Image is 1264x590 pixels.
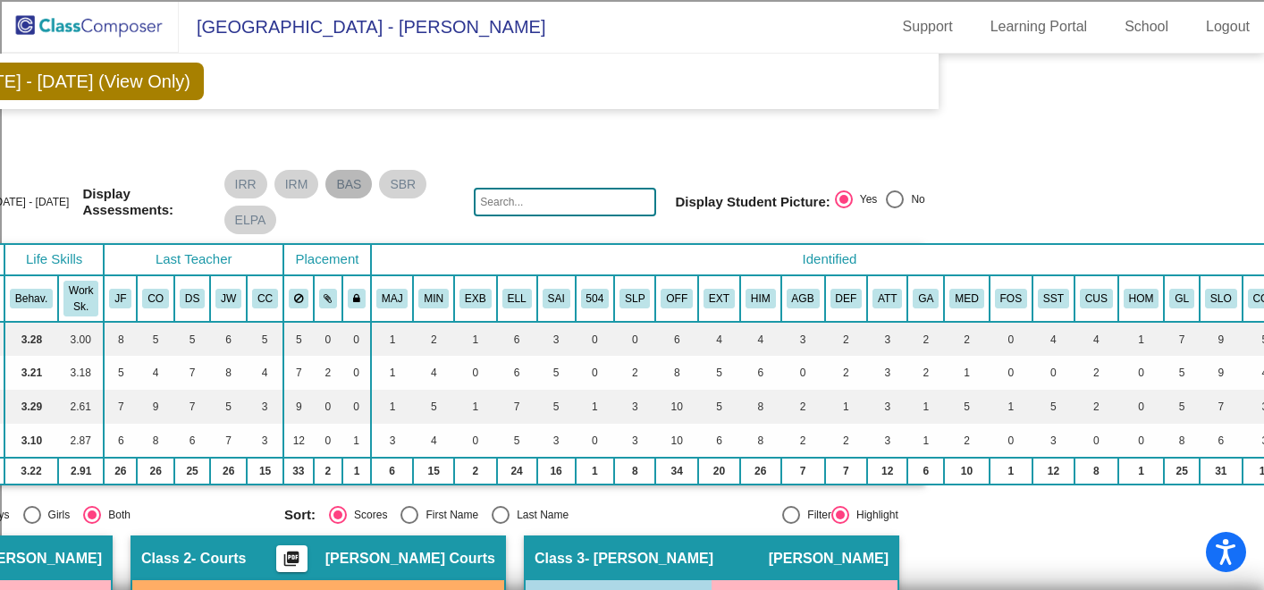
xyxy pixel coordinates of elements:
th: Cristina Ogg [137,275,174,322]
td: 6 [907,458,944,485]
td: 0 [1118,424,1165,458]
div: Sort New > Old [7,23,1257,39]
td: 26 [104,458,137,485]
td: 5 [413,390,454,424]
td: 2 [825,424,868,458]
div: Add Outline Template [7,200,1257,216]
mat-radio-group: Select an option [284,506,648,524]
button: ELL [502,289,532,308]
span: - [PERSON_NAME] [585,550,713,568]
td: 3.10 [4,424,58,458]
td: 4 [413,424,454,458]
div: BOOK [7,525,1257,541]
th: Medical Concerns (i.e. allergy, asthma) [944,275,989,322]
th: Keep with teacher [342,275,371,322]
button: DS [180,289,205,308]
td: 26 [210,458,247,485]
td: 7 [283,356,314,390]
button: HOM [1124,289,1159,308]
td: 3 [867,356,907,390]
td: 1 [342,424,371,458]
div: Search for Source [7,216,1257,232]
td: 1 [454,390,497,424]
td: 5 [698,356,740,390]
div: TODO: put dlg title [7,313,1257,329]
td: 3.21 [4,356,58,390]
td: 0 [576,322,615,356]
td: 7 [210,424,247,458]
td: 1 [944,356,989,390]
button: GL [1169,289,1194,308]
td: 5 [283,322,314,356]
div: Magazine [7,249,1257,265]
td: 6 [655,322,698,356]
td: 5 [137,322,174,356]
th: Excessive Talking [698,275,740,322]
th: Jessica Weedon [210,275,247,322]
td: 2 [825,356,868,390]
div: Rename [7,104,1257,120]
div: MORE [7,573,1257,589]
th: Major Behavior [371,275,414,322]
td: 2 [314,356,343,390]
button: EXT [704,289,735,308]
td: 20 [698,458,740,485]
td: 1 [576,390,615,424]
td: 3 [247,390,283,424]
td: 3 [614,424,655,458]
th: 504 Plan [576,275,615,322]
td: 3 [537,322,576,356]
th: Wears Glasses [1164,275,1200,322]
td: 1 [990,458,1032,485]
th: Aggressive Behavior [781,275,825,322]
td: 5 [537,390,576,424]
td: 1 [907,424,944,458]
mat-chip: ELPA [224,206,277,234]
td: 2.61 [58,390,104,424]
td: 31 [1200,458,1243,485]
td: 2 [944,322,989,356]
div: Television/Radio [7,281,1257,297]
span: [PERSON_NAME] [769,550,889,568]
td: 25 [1164,458,1200,485]
td: 12 [283,424,314,458]
mat-chip: IRR [224,170,267,198]
td: 0 [454,424,497,458]
button: JF [109,289,131,308]
td: 10 [655,390,698,424]
td: 0 [314,390,343,424]
td: 0 [576,424,615,458]
td: 3 [537,424,576,458]
button: MIN [418,289,449,308]
td: 3.28 [4,322,58,356]
td: 5 [1164,390,1200,424]
td: 3 [1032,424,1074,458]
td: 0 [342,390,371,424]
button: CO [142,289,169,308]
td: 8 [740,424,781,458]
td: 7 [497,390,537,424]
div: Newspaper [7,265,1257,281]
td: 10 [944,458,989,485]
span: Sort: [284,507,316,523]
div: MOVE [7,476,1257,493]
td: 8 [104,322,137,356]
td: 1 [371,356,414,390]
td: 5 [944,390,989,424]
td: 4 [413,356,454,390]
td: 25 [174,458,210,485]
span: [PERSON_NAME] Courts [325,550,495,568]
td: 0 [1118,390,1165,424]
th: Keep with students [314,275,343,322]
td: 5 [537,356,576,390]
td: 1 [371,390,414,424]
td: 8 [137,424,174,458]
td: 7 [825,458,868,485]
td: 6 [1200,424,1243,458]
th: Slow Worker [1200,275,1243,322]
td: 1 [371,322,414,356]
td: 3 [781,322,825,356]
td: 1 [1118,322,1165,356]
th: Placement [283,244,371,275]
th: Homeless / Doubled Up [1118,275,1165,322]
